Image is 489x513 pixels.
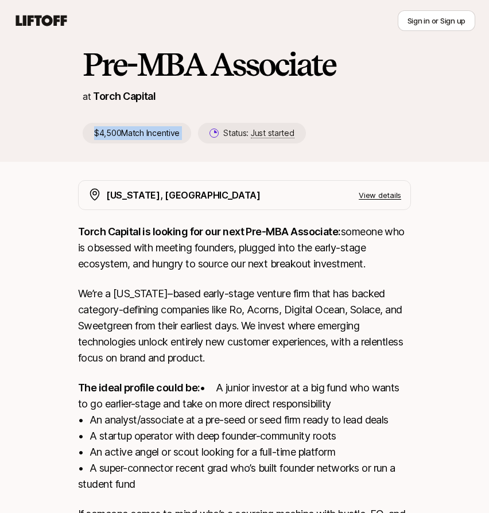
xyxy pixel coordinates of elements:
[83,123,191,143] p: $4,500 Match Incentive
[78,224,411,272] p: someone who is obsessed with meeting founders, plugged into the early-stage ecosystem, and hungry...
[83,89,91,104] p: at
[398,10,475,31] button: Sign in or Sign up
[78,380,411,492] p: • A junior investor at a big fund who wants to go earlier-stage and take on more direct responsib...
[93,90,156,102] a: Torch Capital
[78,382,200,394] strong: The ideal profile could be:
[251,128,294,138] span: Just started
[83,47,406,81] h1: Pre-MBA Associate
[359,189,401,201] p: View details
[106,188,261,203] p: [US_STATE], [GEOGRAPHIC_DATA]
[78,226,341,238] strong: Torch Capital is looking for our next Pre-MBA Associate:
[78,286,411,366] p: We’re a [US_STATE]–based early-stage venture firm that has backed category-defining companies lik...
[223,126,294,140] p: Status:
